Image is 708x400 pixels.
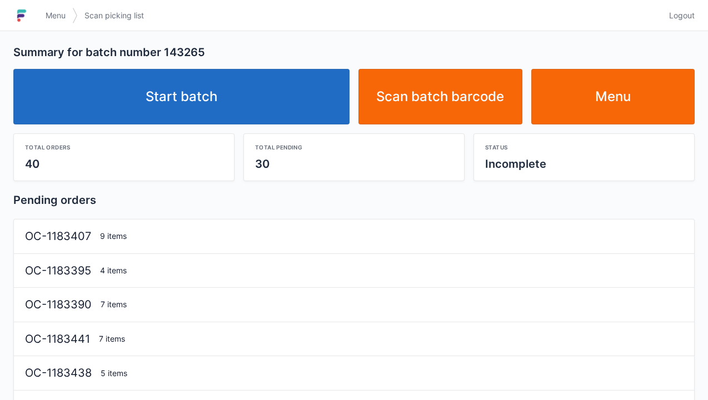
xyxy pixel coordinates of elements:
a: Start batch [13,69,350,124]
span: Menu [46,10,66,21]
div: OC-1183438 [21,365,96,381]
a: Menu [531,69,695,124]
div: 7 items [96,299,687,310]
div: OC-1183441 [21,331,94,347]
div: 30 [255,156,453,172]
div: 5 items [96,368,687,379]
div: 4 items [96,265,687,276]
div: Status [485,143,683,152]
div: OC-1183390 [21,297,96,313]
div: Total orders [25,143,223,152]
span: Logout [669,10,695,21]
h2: Pending orders [13,192,695,208]
div: Total pending [255,143,453,152]
div: 7 items [94,333,687,344]
span: Scan picking list [84,10,144,21]
div: 9 items [96,231,687,242]
img: logo-small.jpg [13,7,30,24]
a: Scan batch barcode [358,69,522,124]
a: Scan picking list [78,6,151,26]
div: Incomplete [485,156,683,172]
div: OC-1183395 [21,263,96,279]
img: svg> [72,2,78,29]
a: Menu [39,6,72,26]
div: OC-1183407 [21,228,96,244]
a: Logout [662,6,695,26]
h2: Summary for batch number 143265 [13,44,695,60]
div: 40 [25,156,223,172]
